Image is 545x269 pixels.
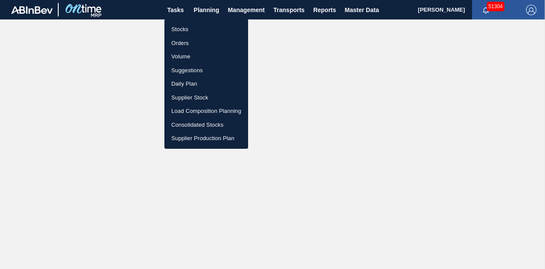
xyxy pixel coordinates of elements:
a: Volume [164,50,248,64]
a: Daily Plan [164,77,248,91]
a: Supplier Production Plan [164,131,248,145]
a: Supplier Stock [164,91,248,105]
a: Orders [164,36,248,50]
a: Stocks [164,22,248,36]
a: Suggestions [164,64,248,77]
a: Consolidated Stocks [164,118,248,132]
a: Load Composition Planning [164,104,248,118]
